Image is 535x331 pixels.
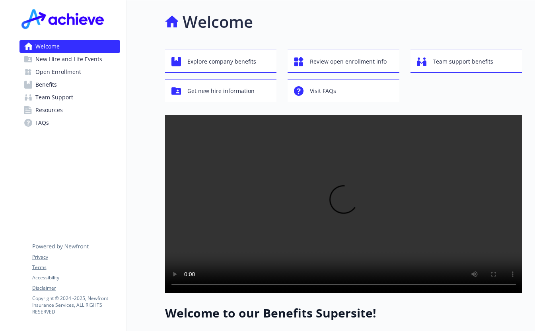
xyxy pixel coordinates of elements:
span: Welcome [35,40,60,53]
a: Disclaimer [32,285,120,292]
button: Review open enrollment info [288,50,399,73]
a: Team Support [19,91,120,104]
span: Team support benefits [433,54,493,69]
a: Resources [19,104,120,116]
p: Copyright © 2024 - 2025 , Newfront Insurance Services, ALL RIGHTS RESERVED [32,295,120,315]
a: Benefits [19,78,120,91]
a: Welcome [19,40,120,53]
span: Open Enrollment [35,66,81,78]
span: Get new hire information [187,83,255,99]
span: Benefits [35,78,57,91]
a: Open Enrollment [19,66,120,78]
button: Explore company benefits [165,50,277,73]
a: New Hire and Life Events [19,53,120,66]
span: New Hire and Life Events [35,53,102,66]
span: Visit FAQs [310,83,336,99]
button: Visit FAQs [288,79,399,102]
a: Privacy [32,254,120,261]
button: Get new hire information [165,79,277,102]
h1: Welcome to our Benefits Supersite! [165,306,522,320]
span: Review open enrollment info [310,54,387,69]
span: Resources [35,104,63,116]
button: Team support benefits [410,50,522,73]
h1: Welcome [183,10,253,34]
span: Team Support [35,91,73,104]
span: Explore company benefits [187,54,256,69]
span: FAQs [35,116,49,129]
a: Accessibility [32,274,120,281]
a: FAQs [19,116,120,129]
a: Terms [32,264,120,271]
